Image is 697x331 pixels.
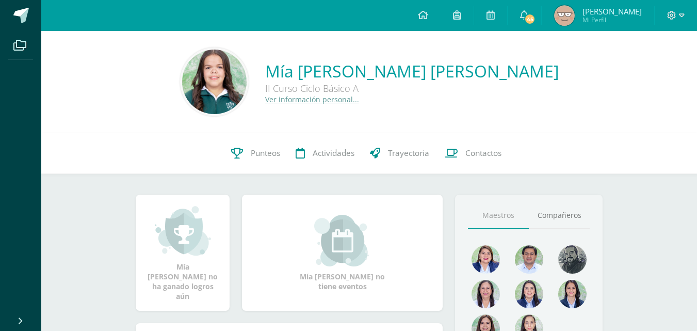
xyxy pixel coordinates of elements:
a: Compañeros [529,202,590,229]
div: II Curso Ciclo Básico A [265,82,559,94]
span: Punteos [251,148,280,159]
a: Mía [PERSON_NAME] [PERSON_NAME] [265,60,559,82]
img: achievement_small.png [155,205,211,257]
img: event_small.png [314,215,370,266]
span: [PERSON_NAME] [582,6,642,17]
span: Actividades [313,148,354,159]
a: Ver información personal... [265,94,359,104]
a: Trayectoria [362,133,437,174]
img: 4179e05c207095638826b52d0d6e7b97.png [558,245,587,274]
a: Maestros [468,202,529,229]
span: Mi Perfil [582,15,642,24]
a: Punteos [223,133,288,174]
span: Trayectoria [388,148,429,159]
img: 9c98bbe379099fee322dc40a884c11d7.png [554,5,575,26]
img: 1e7bfa517bf798cc96a9d855bf172288.png [515,245,543,274]
img: 135afc2e3c36cc19cf7f4a6ffd4441d1.png [472,245,500,274]
img: d4e0c534ae446c0d00535d3bb96704e9.png [558,280,587,308]
img: 421193c219fb0d09e137c3cdd2ddbd05.png [515,280,543,308]
span: 45 [524,13,536,25]
img: 78f4197572b4db04b380d46154379998.png [472,280,500,308]
a: Contactos [437,133,509,174]
div: Mía [PERSON_NAME] no tiene eventos [291,215,394,291]
span: Contactos [465,148,501,159]
a: Actividades [288,133,362,174]
img: 9b43bf6cf8faf959040c95109931fcfc.png [182,50,247,114]
div: Mía [PERSON_NAME] no ha ganado logros aún [146,205,219,301]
